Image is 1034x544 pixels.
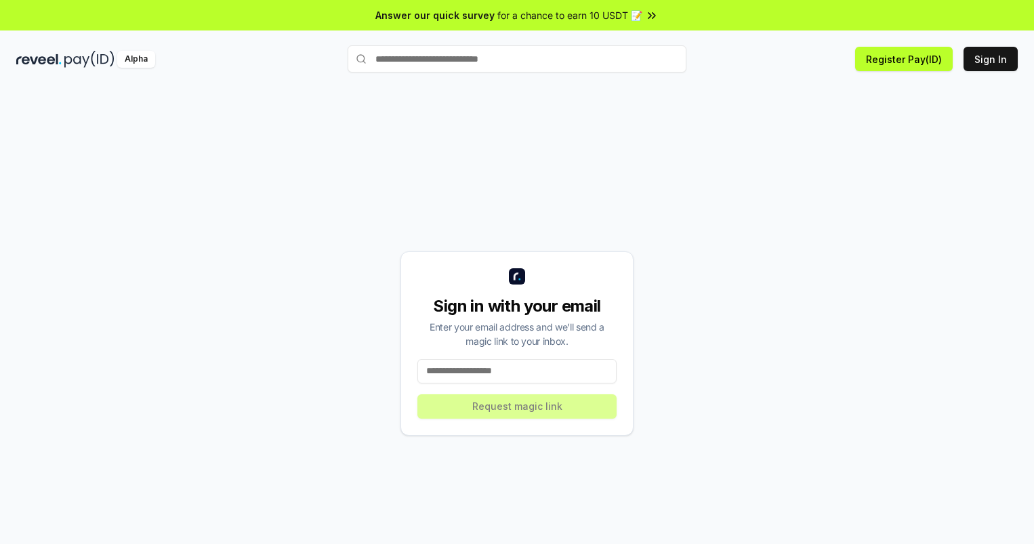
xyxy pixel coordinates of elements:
span: Answer our quick survey [375,8,495,22]
span: for a chance to earn 10 USDT 📝 [497,8,642,22]
img: pay_id [64,51,115,68]
img: reveel_dark [16,51,62,68]
div: Enter your email address and we’ll send a magic link to your inbox. [417,320,617,348]
button: Register Pay(ID) [855,47,953,71]
div: Alpha [117,51,155,68]
div: Sign in with your email [417,295,617,317]
img: logo_small [509,268,525,285]
button: Sign In [964,47,1018,71]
